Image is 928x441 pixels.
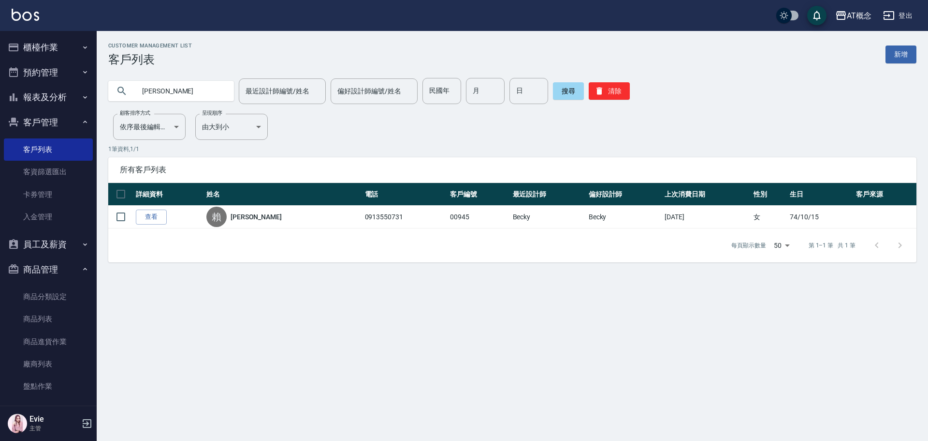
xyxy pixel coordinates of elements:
[202,109,222,117] label: 呈現順序
[4,286,93,308] a: 商品分類設定
[108,43,192,49] h2: Customer Management List
[510,206,586,228] td: Becky
[4,257,93,282] button: 商品管理
[510,183,586,206] th: 最近設計師
[108,53,192,66] h3: 客戶列表
[770,232,793,259] div: 50
[4,183,93,206] a: 卡券管理
[4,308,93,330] a: 商品列表
[731,241,766,250] p: 每頁顯示數量
[362,183,448,206] th: 電話
[4,60,93,85] button: 預約管理
[29,424,79,433] p: 主管
[586,183,662,206] th: 偏好設計師
[29,414,79,424] h5: Evie
[4,138,93,161] a: 客戶列表
[589,82,630,100] button: 清除
[879,7,916,25] button: 登出
[751,206,787,228] td: 女
[847,10,871,22] div: AT概念
[4,35,93,60] button: 櫃檯作業
[809,241,855,250] p: 第 1–1 筆 共 1 筆
[113,114,186,140] div: 依序最後編輯時間
[4,353,93,375] a: 廠商列表
[4,110,93,135] button: 客戶管理
[108,145,916,153] p: 1 筆資料, 1 / 1
[120,109,150,117] label: 顧客排序方式
[787,183,854,206] th: 生日
[751,183,787,206] th: 性別
[362,206,448,228] td: 0913550731
[662,206,752,228] td: [DATE]
[120,165,905,175] span: 所有客戶列表
[662,183,752,206] th: 上次消費日期
[136,210,167,225] a: 查看
[4,161,93,183] a: 客資篩選匯出
[4,331,93,353] a: 商品進貨作業
[4,232,93,257] button: 員工及薪資
[195,114,268,140] div: 由大到小
[4,401,93,426] button: 紅利點數設定
[586,206,662,228] td: Becky
[204,183,362,206] th: 姓名
[854,183,916,206] th: 客戶來源
[4,85,93,110] button: 報表及分析
[4,375,93,397] a: 盤點作業
[135,78,226,104] input: 搜尋關鍵字
[4,206,93,228] a: 入金管理
[448,183,510,206] th: 客戶編號
[133,183,204,206] th: 詳細資料
[231,212,282,222] a: [PERSON_NAME]
[553,82,584,100] button: 搜尋
[807,6,826,25] button: save
[12,9,39,21] img: Logo
[206,207,227,227] div: 賴
[787,206,854,228] td: 74/10/15
[448,206,510,228] td: 00945
[885,46,916,63] a: 新增
[8,414,27,433] img: Person
[831,6,875,26] button: AT概念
